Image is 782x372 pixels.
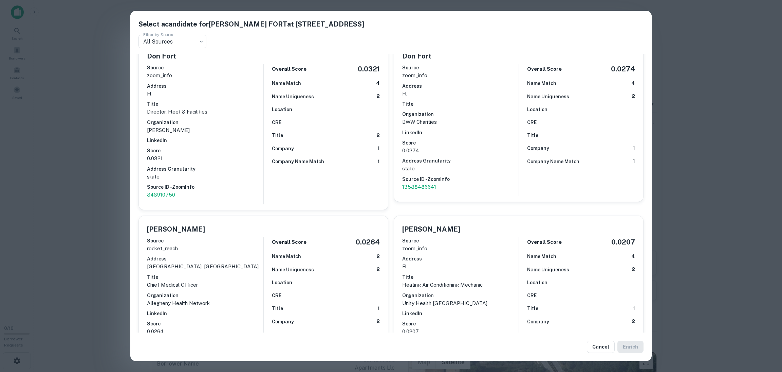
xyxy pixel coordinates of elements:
[527,253,556,260] h6: Name Match
[402,310,519,317] h6: LinkedIn
[147,90,263,98] p: fl
[272,80,301,87] h6: Name Match
[147,137,263,144] h6: LinkedIn
[272,145,294,152] h6: Company
[377,305,380,312] h6: 1
[272,266,314,273] h6: Name Uniqueness
[147,310,263,317] h6: LinkedIn
[147,154,263,163] p: 0.0321
[402,320,519,327] h6: Score
[402,51,431,61] h5: Don Fort
[402,111,519,118] h6: Organization
[611,237,635,247] h5: 0.0207
[147,281,263,289] p: Chief Medical Officer
[147,51,176,61] h5: Don Fort
[272,65,306,73] h6: Overall Score
[272,253,301,260] h6: Name Match
[377,253,380,260] h6: 2
[632,318,635,325] h6: 2
[633,157,635,165] h6: 1
[633,145,635,152] h6: 1
[527,119,537,126] h6: CRE
[147,191,263,199] a: 848910750
[272,305,283,312] h6: Title
[138,35,206,48] div: All Sources
[527,292,537,299] h6: CRE
[748,318,782,350] iframe: Chat Widget
[402,299,519,307] p: Unity Health [GEOGRAPHIC_DATA]
[147,263,263,271] p: [GEOGRAPHIC_DATA], [GEOGRAPHIC_DATA]
[527,132,538,139] h6: Title
[527,93,569,100] h6: Name Uniqueness
[402,100,519,108] h6: Title
[402,224,460,234] h5: [PERSON_NAME]
[377,132,380,139] h6: 2
[402,64,519,71] h6: Source
[147,224,205,234] h5: [PERSON_NAME]
[631,80,635,87] h6: 4
[272,158,324,165] h6: Company Name Match
[527,279,547,286] h6: Location
[272,331,324,338] h6: Company Name Match
[147,165,263,173] h6: Address Granularity
[527,266,569,273] h6: Name Uniqueness
[527,106,547,113] h6: Location
[527,145,549,152] h6: Company
[632,266,635,273] h6: 2
[147,108,263,116] p: Director, Fleet & Facilities
[272,292,281,299] h6: CRE
[402,90,519,98] p: fl
[147,119,263,126] h6: Organization
[272,318,294,325] h6: Company
[356,237,380,247] h5: 0.0264
[358,64,380,74] h5: 0.0321
[527,80,556,87] h6: Name Match
[402,292,519,299] h6: Organization
[147,327,263,336] p: 0.0264
[147,71,263,80] p: zoom_info
[143,32,174,37] label: Filter by Source
[402,147,519,155] p: 0.0274
[147,82,263,90] h6: Address
[147,64,263,71] h6: Source
[587,341,615,353] button: Cancel
[377,318,380,325] h6: 2
[402,82,519,90] h6: Address
[147,100,263,108] h6: Title
[272,119,281,126] h6: CRE
[633,305,635,312] h6: 1
[527,318,549,325] h6: Company
[272,93,314,100] h6: Name Uniqueness
[631,253,635,260] h6: 4
[527,305,538,312] h6: Title
[147,237,263,244] h6: Source
[402,175,519,183] h6: Source ID - ZoomInfo
[402,327,519,336] p: 0.0207
[147,244,263,253] p: rocket_reach
[402,263,519,271] p: fl
[377,331,380,339] h6: 1
[147,320,263,327] h6: Score
[402,139,519,147] h6: Score
[527,158,579,165] h6: Company Name Match
[402,281,519,289] p: Heating Air Conditioning Mechanic
[138,19,644,29] h5: Select a candidate for [PERSON_NAME] FORT at [STREET_ADDRESS]
[527,65,562,73] h6: Overall Score
[377,266,380,273] h6: 2
[402,244,519,253] p: zoom_info
[377,158,380,166] h6: 1
[402,71,519,80] p: zoom_info
[147,147,263,154] h6: Score
[402,255,519,263] h6: Address
[147,173,263,181] p: state
[147,292,263,299] h6: Organization
[611,64,635,74] h5: 0.0274
[527,238,562,246] h6: Overall Score
[402,183,519,191] a: 13588486641
[377,145,380,152] h6: 1
[147,126,263,134] p: [PERSON_NAME]
[147,273,263,281] h6: Title
[632,92,635,100] h6: 2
